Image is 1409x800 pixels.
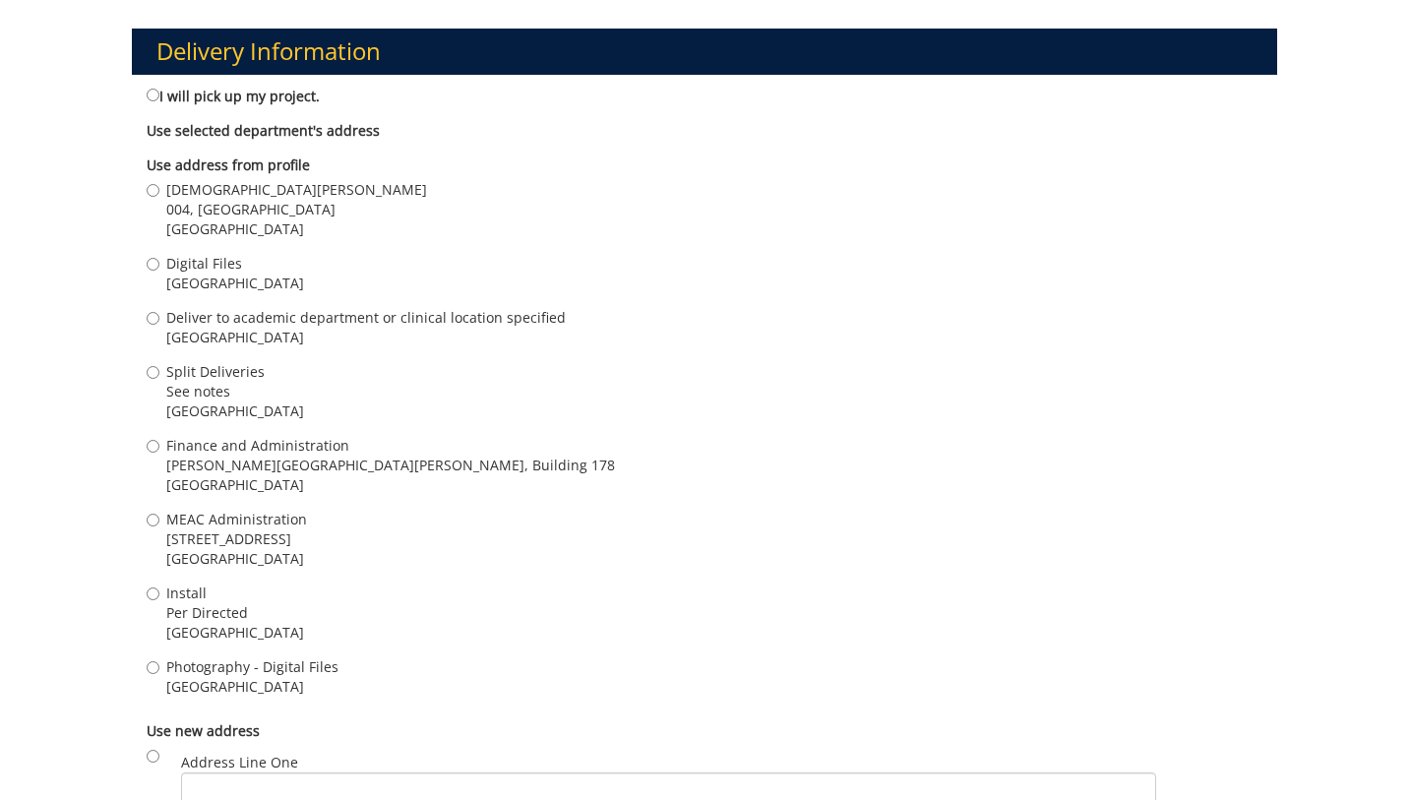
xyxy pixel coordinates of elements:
[166,401,304,421] span: [GEOGRAPHIC_DATA]
[166,219,427,239] span: [GEOGRAPHIC_DATA]
[147,661,159,674] input: Photography - Digital Files [GEOGRAPHIC_DATA]
[147,184,159,197] input: [DEMOGRAPHIC_DATA][PERSON_NAME] 004, [GEOGRAPHIC_DATA] [GEOGRAPHIC_DATA]
[166,362,304,382] span: Split Deliveries
[166,657,338,677] span: Photography - Digital Files
[166,274,304,293] span: [GEOGRAPHIC_DATA]
[166,456,615,475] span: [PERSON_NAME][GEOGRAPHIC_DATA][PERSON_NAME], Building 178
[166,180,427,200] span: [DEMOGRAPHIC_DATA][PERSON_NAME]
[147,721,260,740] b: Use new address
[166,308,566,328] span: Deliver to academic department or clinical location specified
[147,312,159,325] input: Deliver to academic department or clinical location specified [GEOGRAPHIC_DATA]
[166,510,307,529] span: MEAC Administration
[132,29,1276,74] h3: Delivery Information
[147,89,159,101] input: I will pick up my project.
[166,475,615,495] span: [GEOGRAPHIC_DATA]
[166,529,307,549] span: [STREET_ADDRESS]
[166,382,304,401] span: See notes
[166,436,615,456] span: Finance and Administration
[147,85,320,106] label: I will pick up my project.
[147,366,159,379] input: Split Deliveries See notes [GEOGRAPHIC_DATA]
[147,121,380,140] b: Use selected department's address
[166,328,566,347] span: [GEOGRAPHIC_DATA]
[166,603,304,623] span: Per Directed
[166,623,304,643] span: [GEOGRAPHIC_DATA]
[166,584,304,603] span: Install
[147,258,159,271] input: Digital Files [GEOGRAPHIC_DATA]
[147,440,159,453] input: Finance and Administration [PERSON_NAME][GEOGRAPHIC_DATA][PERSON_NAME], Building 178 [GEOGRAPHIC_...
[166,254,304,274] span: Digital Files
[147,587,159,600] input: Install Per Directed [GEOGRAPHIC_DATA]
[147,514,159,526] input: MEAC Administration [STREET_ADDRESS] [GEOGRAPHIC_DATA]
[166,677,338,697] span: [GEOGRAPHIC_DATA]
[166,200,427,219] span: 004, [GEOGRAPHIC_DATA]
[147,155,310,174] b: Use address from profile
[166,549,307,569] span: [GEOGRAPHIC_DATA]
